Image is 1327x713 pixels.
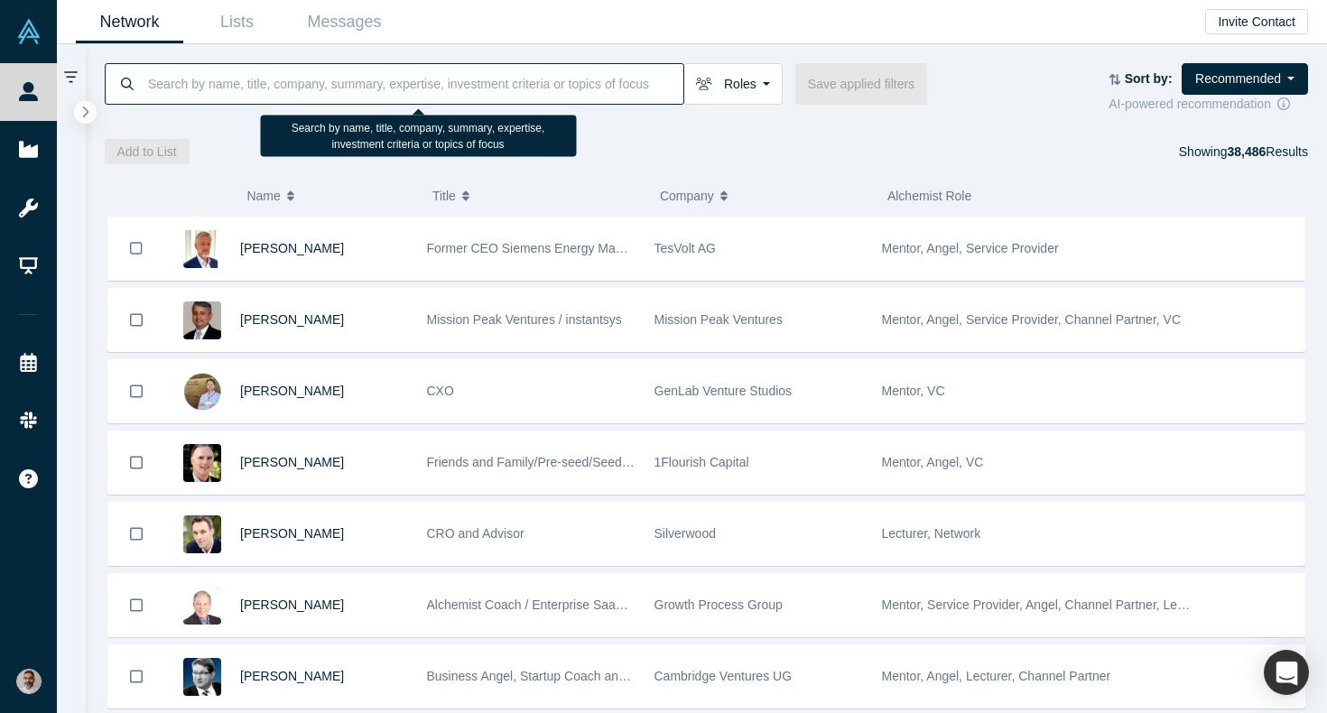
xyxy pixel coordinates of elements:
span: Name [246,177,280,215]
div: AI-powered recommendation [1109,95,1308,114]
span: Company [660,177,714,215]
span: CRO and Advisor [427,526,524,541]
img: Jeremy Geiger's Profile Image [183,373,221,411]
span: Results [1227,144,1308,159]
span: Mission Peak Ventures / instantsys [427,312,622,327]
span: Friends and Family/Pre-seed/Seed Angel and VC Investor [427,455,752,469]
a: [PERSON_NAME] [240,526,344,541]
img: Martin Giese's Profile Image [183,658,221,696]
button: Company [660,177,868,215]
span: GenLab Venture Studios [654,384,793,398]
button: Bookmark [108,431,164,494]
span: Growth Process Group [654,597,783,612]
input: Search by name, title, company, summary, expertise, investment criteria or topics of focus [146,62,683,105]
strong: Sort by: [1125,71,1173,86]
a: Messages [291,1,398,43]
button: Bookmark [108,217,164,280]
span: Title [432,177,456,215]
a: [PERSON_NAME] [240,312,344,327]
div: Showing [1179,139,1308,164]
span: Alchemist Coach / Enterprise SaaS & Ai Subscription Model Thought Leader [427,597,854,612]
span: Former CEO Siemens Energy Management Division of SIEMENS AG [427,241,815,255]
a: Lists [183,1,291,43]
button: Roles [683,63,783,105]
span: Cambridge Ventures UG [654,669,793,683]
span: Mission Peak Ventures [654,312,783,327]
a: Network [76,1,183,43]
strong: 38,486 [1227,144,1266,159]
button: Name [246,177,413,215]
span: Mentor, VC [882,384,945,398]
button: Bookmark [108,503,164,565]
button: Bookmark [108,574,164,636]
span: Mentor, Angel, Service Provider, Channel Partner, VC [882,312,1182,327]
img: Gotam Bhardwaj's Account [16,669,42,694]
a: [PERSON_NAME] [240,384,344,398]
a: [PERSON_NAME] [240,455,344,469]
button: Invite Contact [1205,9,1308,34]
img: Alexander Shartsis's Profile Image [183,515,221,553]
img: Alchemist Vault Logo [16,19,42,44]
img: David Lane's Profile Image [183,444,221,482]
button: Title [432,177,641,215]
span: Mentor, Angel, Service Provider [882,241,1059,255]
span: Mentor, Angel, VC [882,455,984,469]
button: Save applied filters [795,63,927,105]
a: [PERSON_NAME] [240,241,344,255]
button: Bookmark [108,645,164,708]
span: CXO [427,384,454,398]
span: Silverwood [654,526,716,541]
span: Alchemist Role [887,189,971,203]
button: Bookmark [108,289,164,351]
span: TesVolt AG [654,241,716,255]
button: Add to List [105,139,190,164]
button: Recommended [1182,63,1308,95]
span: Lecturer, Network [882,526,981,541]
img: Vipin Chawla's Profile Image [183,301,221,339]
span: Mentor, Angel, Lecturer, Channel Partner [882,669,1111,683]
span: 1Flourish Capital [654,455,749,469]
span: Business Angel, Startup Coach and best-selling author [427,669,733,683]
button: Bookmark [108,360,164,422]
img: Ralf Christian's Profile Image [183,230,221,268]
a: [PERSON_NAME] [240,669,344,683]
img: Chuck DeVita's Profile Image [183,587,221,625]
a: [PERSON_NAME] [240,597,344,612]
